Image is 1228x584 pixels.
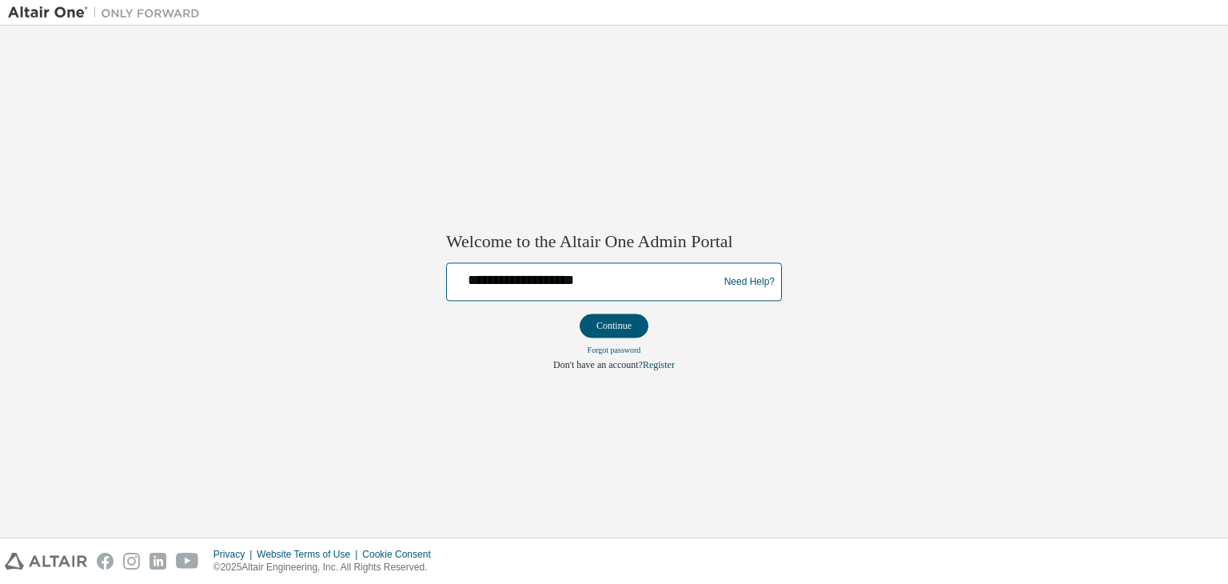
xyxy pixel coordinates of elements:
img: linkedin.svg [150,553,166,570]
img: altair_logo.svg [5,553,87,570]
div: Website Terms of Use [257,548,362,561]
a: Forgot password [588,346,641,355]
button: Continue [580,314,648,338]
p: © 2025 Altair Engineering, Inc. All Rights Reserved. [213,561,441,574]
img: youtube.svg [176,553,199,570]
div: Privacy [213,548,257,561]
img: facebook.svg [97,553,114,570]
h2: Welcome to the Altair One Admin Portal [446,230,782,253]
div: Cookie Consent [362,548,440,561]
img: Altair One [8,5,208,21]
span: Don't have an account? [553,360,643,371]
img: instagram.svg [123,553,140,570]
a: Register [643,360,675,371]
